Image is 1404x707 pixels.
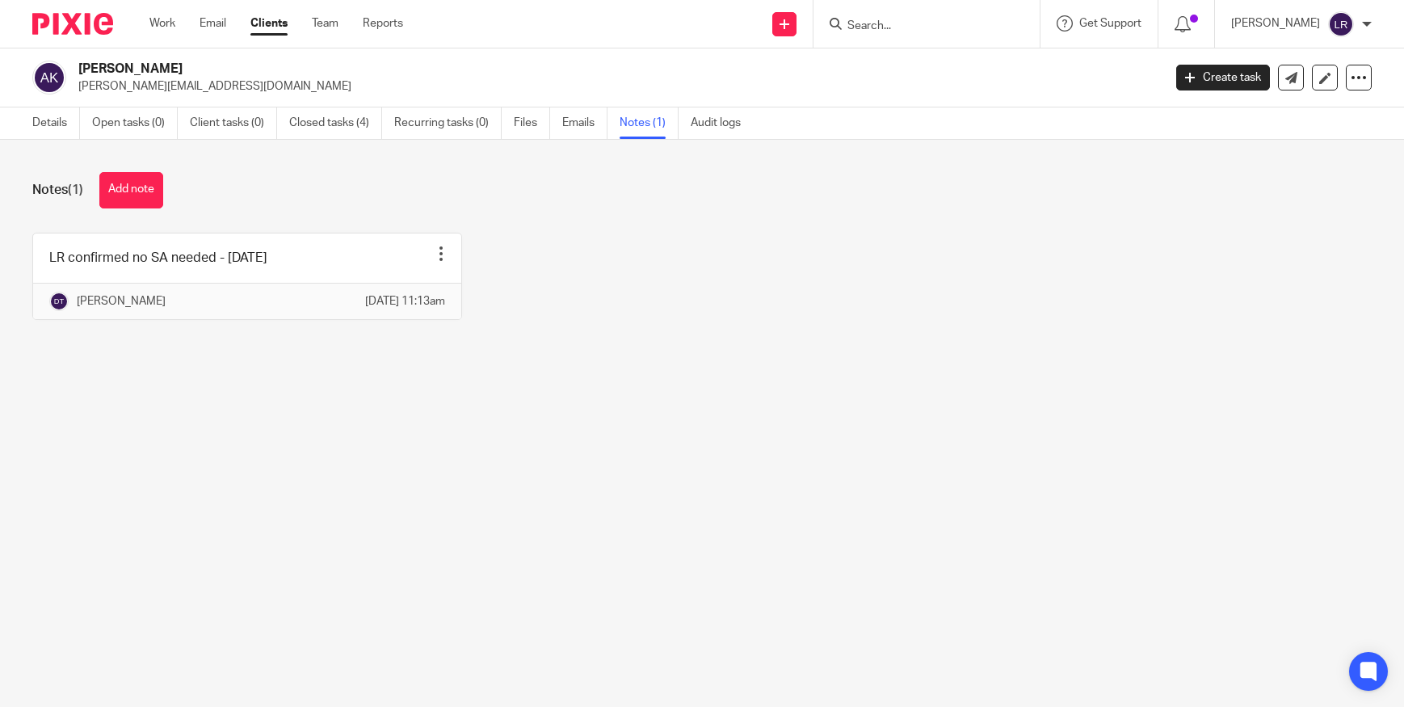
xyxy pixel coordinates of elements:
p: [PERSON_NAME] [77,293,166,309]
a: Notes (1) [620,107,679,139]
p: [PERSON_NAME][EMAIL_ADDRESS][DOMAIN_NAME] [78,78,1152,95]
a: Recurring tasks (0) [394,107,502,139]
input: Search [846,19,991,34]
span: (1) [68,183,83,196]
h2: [PERSON_NAME] [78,61,937,78]
a: Closed tasks (4) [289,107,382,139]
a: Reports [363,15,403,32]
img: svg%3E [32,61,66,95]
img: svg%3E [1328,11,1354,37]
a: Client tasks (0) [190,107,277,139]
a: Create task [1176,65,1270,90]
a: Clients [250,15,288,32]
p: [PERSON_NAME] [1231,15,1320,32]
a: Email [200,15,226,32]
img: Pixie [32,13,113,35]
a: Files [514,107,550,139]
a: Emails [562,107,607,139]
a: Team [312,15,338,32]
span: Get Support [1079,18,1141,29]
button: Add note [99,172,163,208]
h1: Notes [32,182,83,199]
a: Work [149,15,175,32]
a: Audit logs [691,107,753,139]
a: Open tasks (0) [92,107,178,139]
p: [DATE] 11:13am [365,293,445,309]
a: Details [32,107,80,139]
img: svg%3E [49,292,69,311]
